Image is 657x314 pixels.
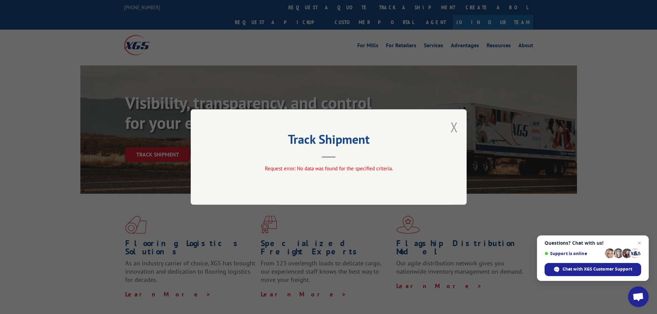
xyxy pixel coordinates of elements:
a: Open chat [628,286,649,307]
span: Questions? Chat with us! [545,240,641,246]
h2: Track Shipment [225,134,432,148]
span: Chat with XGS Customer Support [545,263,641,276]
button: Close modal [450,118,458,136]
span: Request error: No data was found for the specified criteria. [265,165,392,172]
span: Chat with XGS Customer Support [563,266,632,272]
span: Support is online [545,251,603,256]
